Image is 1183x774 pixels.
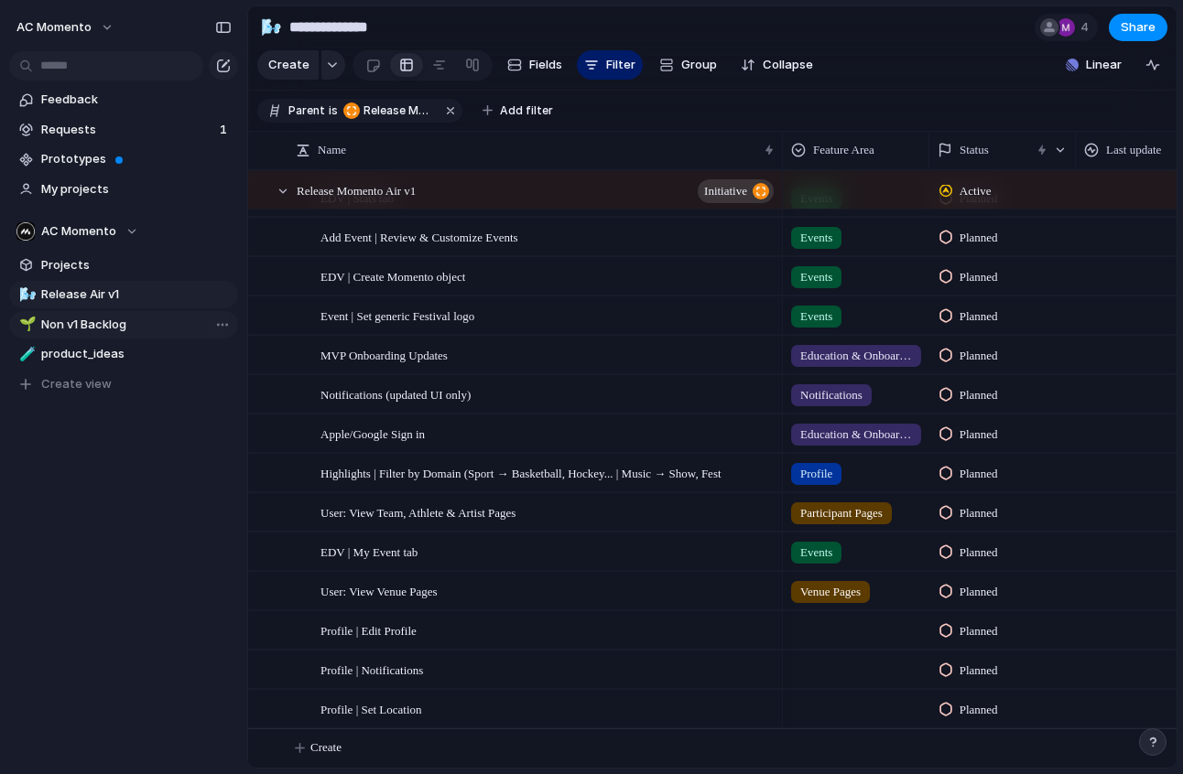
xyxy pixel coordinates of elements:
[41,345,232,363] span: product_ideas
[960,504,998,522] span: Planned
[41,222,116,241] span: AC Momento
[800,504,883,522] span: Participant Pages
[320,423,425,444] span: Apple/Google Sign in
[698,179,774,203] button: initiative
[800,386,863,404] span: Notifications
[800,543,832,562] span: Events
[19,344,32,365] div: 🧪
[41,316,232,334] span: Non v1 Backlog
[261,15,281,39] div: 🌬️
[800,583,861,601] span: Venue Pages
[960,543,998,562] span: Planned
[268,56,309,74] span: Create
[529,56,562,74] span: Fields
[9,176,238,203] a: My projects
[1086,56,1122,74] span: Linear
[960,141,989,159] span: Status
[320,383,471,404] span: Notifications (updated UI only)
[9,116,238,144] a: Requests1
[800,229,832,247] span: Events
[960,661,998,680] span: Planned
[41,150,232,168] span: Prototypes
[16,18,92,37] span: AC Momento
[9,86,238,113] a: Feedback
[960,622,998,640] span: Planned
[340,101,439,121] button: Release Momento Air v1
[320,698,422,719] span: Profile | Set Location
[257,50,319,80] button: Create
[41,121,214,139] span: Requests
[800,465,832,483] span: Profile
[220,121,231,139] span: 1
[288,102,325,119] span: Parent
[325,101,342,121] button: is
[1121,18,1156,37] span: Share
[733,50,820,80] button: Collapse
[41,180,232,199] span: My projects
[41,256,232,274] span: Projects
[41,91,232,109] span: Feedback
[310,738,342,757] span: Create
[500,102,553,119] span: Add filter
[606,56,635,74] span: Filter
[9,252,238,279] a: Projects
[960,465,998,483] span: Planned
[800,425,912,444] span: Education & Onboarding
[297,179,416,200] span: Release Momento Air v1
[41,375,112,393] span: Create view
[813,141,874,159] span: Feature Area
[960,182,992,200] span: Active
[704,178,747,204] span: initiative
[19,285,32,306] div: 🌬️
[1080,18,1094,37] span: 4
[1058,51,1129,79] button: Linear
[329,102,338,119] span: is
[320,265,465,286] span: EDV | Create Momento object
[364,102,435,119] span: Release Momento Air v1
[320,541,418,562] span: EDV | My Event tab
[320,580,438,601] span: User: View Venue Pages
[577,50,643,80] button: Filter
[500,50,570,80] button: Fields
[9,145,238,173] a: Prototypes
[256,13,286,42] button: 🌬️
[681,56,717,74] span: Group
[9,311,238,339] a: 🌱Non v1 Backlog
[9,218,238,245] button: AC Momento
[16,345,35,363] button: 🧪
[9,371,238,398] button: Create view
[960,307,998,326] span: Planned
[320,501,516,522] span: User: View Team, Athlete & Artist Pages
[320,659,423,680] span: Profile | Notifications
[763,56,813,74] span: Collapse
[960,347,998,365] span: Planned
[19,314,32,335] div: 🌱
[320,344,448,365] span: MVP Onboarding Updates
[800,307,832,326] span: Events
[9,281,238,308] a: 🌬️Release Air v1
[318,141,346,159] span: Name
[800,347,912,365] span: Education & Onboarding
[16,285,35,304] button: 🌬️
[8,13,124,42] button: AC Momento
[343,102,435,119] span: Release Momento Air v1
[960,386,998,404] span: Planned
[960,268,998,286] span: Planned
[960,425,998,444] span: Planned
[41,285,232,304] span: Release Air v1
[9,340,238,368] a: 🧪product_ideas
[800,268,832,286] span: Events
[960,583,998,601] span: Planned
[960,701,998,719] span: Planned
[320,226,518,247] span: Add Event | Review & Customize Events
[16,316,35,334] button: 🌱
[320,619,417,640] span: Profile | Edit Profile
[320,305,474,326] span: Event | Set generic Festival logo
[472,98,564,124] button: Add filter
[960,229,998,247] span: Planned
[650,50,726,80] button: Group
[1109,14,1167,41] button: Share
